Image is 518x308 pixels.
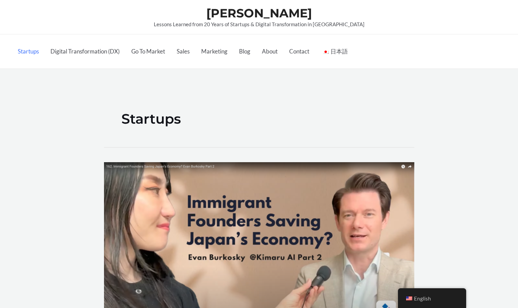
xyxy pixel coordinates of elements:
nav: Primary Site Navigation [12,34,354,68]
h1: Startups [121,109,397,128]
img: 日本語 [323,50,329,54]
a: About [256,34,283,68]
span: 日本語 [330,48,348,55]
a: Sales [171,34,195,68]
a: Marketing [195,34,233,68]
a: Digital Transformation (DX) [45,34,125,68]
a: Go To Market [125,34,171,68]
p: Lessons Learned from 20 Years of Startups & Digital Transformation in [GEOGRAPHIC_DATA] [154,20,365,28]
a: Blog [233,34,256,68]
a: Contact [283,34,315,68]
a: Read: Immigrant Founders Saving Japan’s Economy? Evan Burkosky Part 2 [104,245,414,252]
a: [PERSON_NAME] [206,6,312,20]
a: ja日本語 [315,34,354,68]
a: Startups [12,34,45,68]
